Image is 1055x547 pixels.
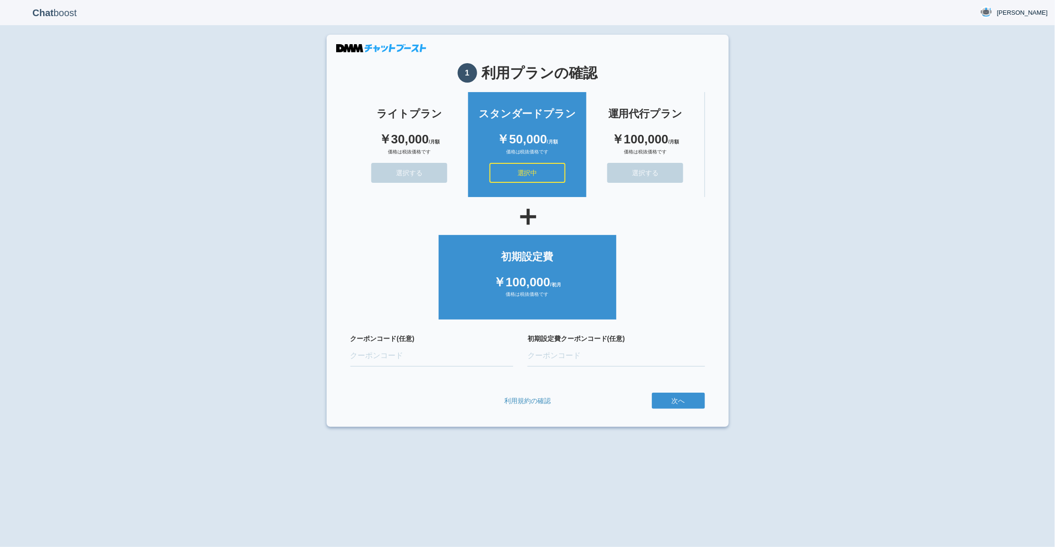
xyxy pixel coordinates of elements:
div: 初期設定費 [448,249,606,264]
div: ￥100,000 [596,131,695,148]
span: /月額 [429,139,440,144]
input: クーポンコード [527,346,705,367]
span: /初月 [550,282,561,287]
div: 価格は税抜価格です [360,149,459,163]
button: 選択する [371,163,447,183]
span: 1 [458,63,477,83]
div: 価格は税抜価格です [448,291,606,305]
button: 選択する [607,163,683,183]
div: 価格は税抜価格です [596,149,695,163]
button: 選択中 [490,163,565,183]
div: ＋ [350,202,705,230]
span: /月額 [669,139,679,144]
img: User Image [980,6,992,18]
div: ￥50,000 [478,131,577,148]
button: 次へ [652,393,705,409]
img: DMMチャットブースト [336,44,426,52]
span: /月額 [547,139,558,144]
a: 利用規約の確認 [504,396,551,406]
div: 価格は税抜価格です [478,149,577,163]
div: ￥100,000 [448,273,606,291]
div: 運用代行プラン [596,106,695,121]
label: クーポンコード(任意) [350,334,514,343]
input: クーポンコード [350,346,514,367]
h1: 利用プランの確認 [350,63,705,83]
div: スタンダードプラン [478,106,577,121]
b: Chat [32,8,53,18]
div: ￥30,000 [360,131,459,148]
span: [PERSON_NAME] [997,8,1048,18]
label: 初期設定費クーポンコード(任意) [527,334,705,343]
div: ライトプラン [360,106,459,121]
p: boost [7,1,102,25]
